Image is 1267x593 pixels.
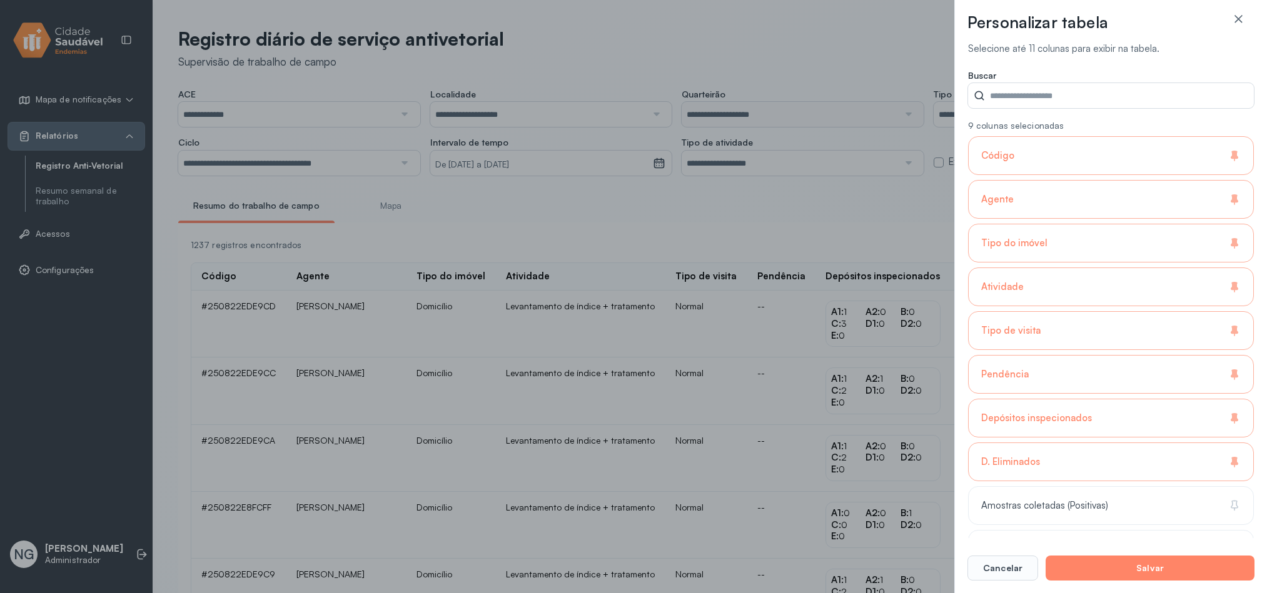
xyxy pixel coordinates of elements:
div: 9 colunas selecionadas [968,121,1254,131]
span: Tipo do imóvel [981,237,1047,249]
h3: Personalizar tabela [967,12,1108,32]
button: Salvar [1046,556,1254,581]
span: Código [981,150,1014,162]
div: Selecione até 11 colunas para exibir na tabela. [968,43,1254,55]
button: Cancelar [967,556,1038,581]
span: D. Eliminados [981,456,1040,468]
span: Buscar [968,70,996,81]
span: Atividade [981,281,1024,293]
span: Pendência [981,369,1029,381]
span: Depósitos inspecionados [981,412,1092,424]
span: Agente [981,194,1014,206]
span: Tipo de visita [981,325,1041,337]
span: Amostras coletadas (Positivas) [981,500,1108,512]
